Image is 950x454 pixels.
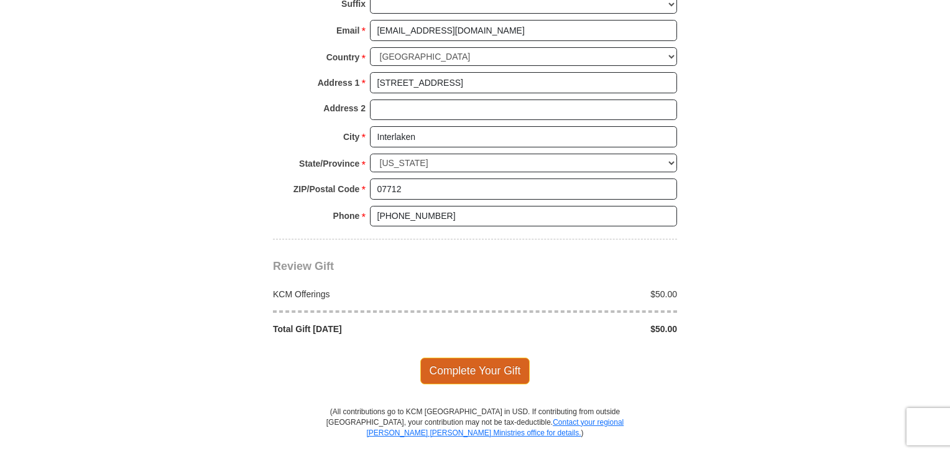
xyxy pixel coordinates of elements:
[420,358,530,384] span: Complete Your Gift
[293,180,360,198] strong: ZIP/Postal Code
[366,418,624,437] a: Contact your regional [PERSON_NAME] [PERSON_NAME] Ministries office for details.
[336,22,359,39] strong: Email
[326,49,360,66] strong: Country
[333,207,360,225] strong: Phone
[299,155,359,172] strong: State/Province
[343,128,359,146] strong: City
[323,100,366,117] strong: Address 2
[475,288,684,300] div: $50.00
[267,288,476,300] div: KCM Offerings
[475,323,684,335] div: $50.00
[267,323,476,335] div: Total Gift [DATE]
[273,260,334,272] span: Review Gift
[318,74,360,91] strong: Address 1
